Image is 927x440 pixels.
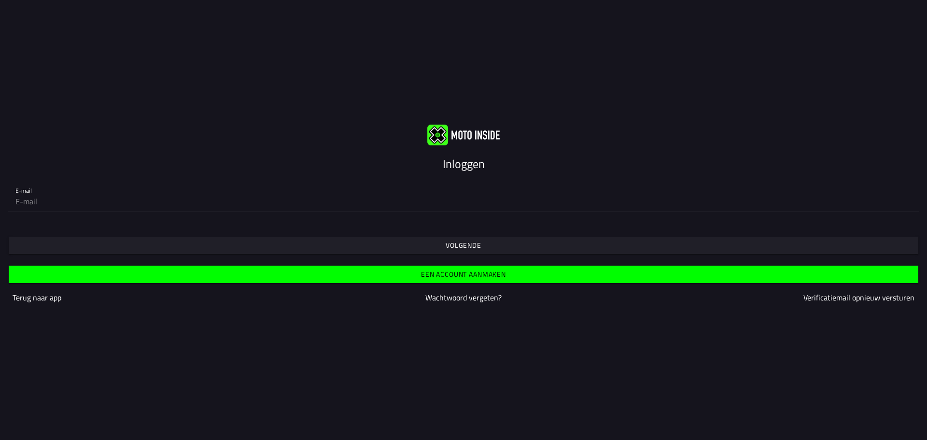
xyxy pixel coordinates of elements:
input: E-mail [15,192,912,211]
ion-text: Volgende [446,242,481,249]
a: Terug naar app [13,292,61,303]
a: Verificatiemail opnieuw versturen [803,292,914,303]
a: Wachtwoord vergeten? [425,292,502,303]
ion-text: Inloggen [443,155,485,172]
ion-button: Een account aanmaken [9,266,918,283]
